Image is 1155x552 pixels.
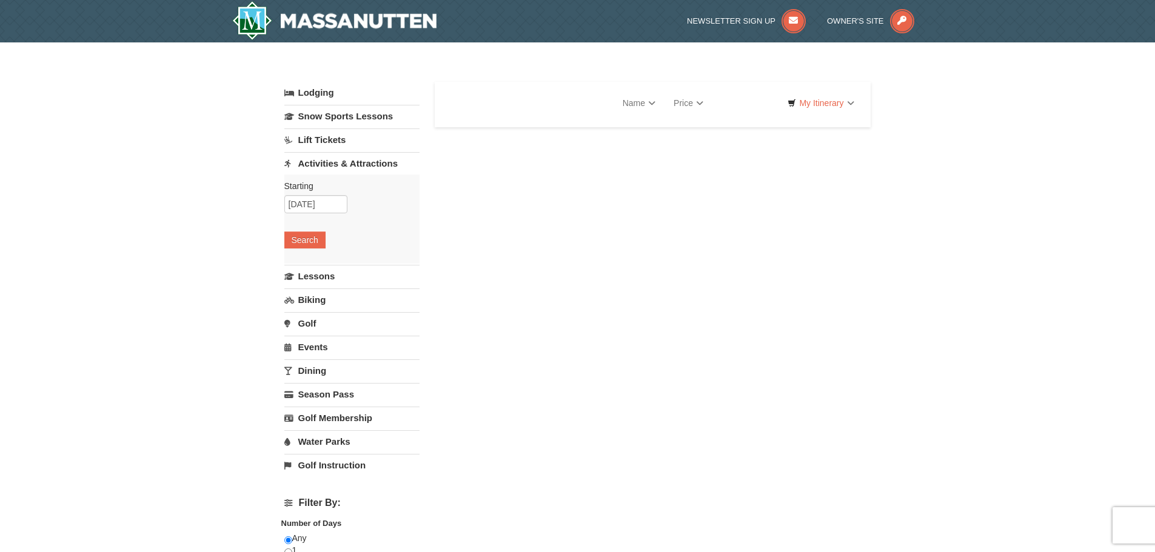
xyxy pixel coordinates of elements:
a: Lodging [284,82,420,104]
button: Search [284,231,326,248]
a: Name [614,91,665,115]
a: Owner's Site [827,16,914,25]
a: Lessons [284,265,420,287]
a: Water Parks [284,430,420,453]
a: Biking [284,288,420,311]
a: Newsletter Sign Up [687,16,806,25]
a: Golf [284,312,420,334]
a: Activities & Attractions [284,152,420,175]
a: Golf Instruction [284,454,420,476]
h4: Filter By: [284,497,420,508]
a: Dining [284,359,420,382]
a: Season Pass [284,383,420,405]
label: Starting [284,180,410,192]
a: My Itinerary [780,94,862,112]
a: Price [665,91,712,115]
a: Lift Tickets [284,128,420,151]
a: Massanutten Resort [232,1,437,40]
a: Golf Membership [284,407,420,429]
strong: Number of Days [281,519,342,528]
img: Massanutten Resort Logo [232,1,437,40]
a: Snow Sports Lessons [284,105,420,127]
span: Newsletter Sign Up [687,16,775,25]
a: Events [284,336,420,358]
span: Owner's Site [827,16,884,25]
